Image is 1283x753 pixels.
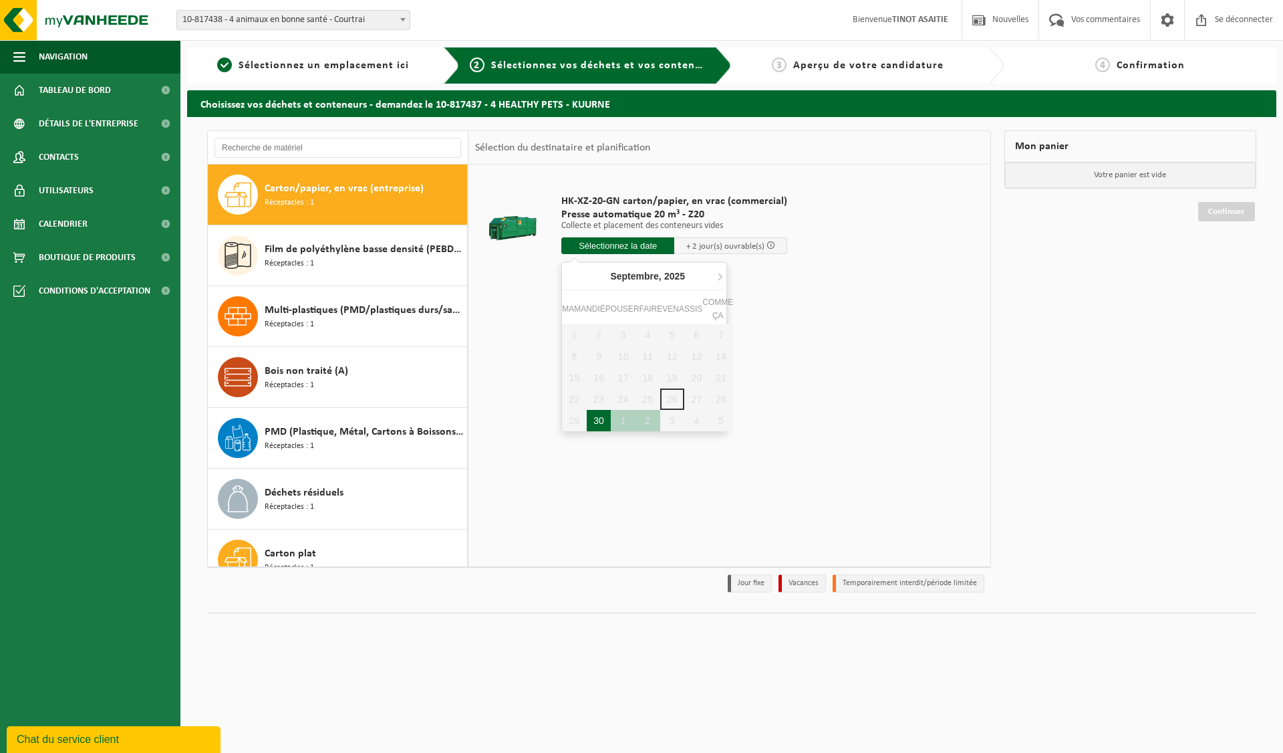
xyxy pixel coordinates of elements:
[39,219,88,229] font: Calendrier
[679,304,702,314] font: Assis
[177,11,410,29] span: 10-817438 - 4 animaux en bonne santé - Courtrai
[39,52,88,62] font: Navigation
[265,381,314,389] font: Réceptacles : 1
[208,469,468,530] button: Déchets résiduels Réceptacles : 1
[265,488,343,498] font: Déchets résiduels
[992,15,1028,25] font: Nouvelles
[702,298,733,320] font: Comme ça
[265,503,314,511] font: Réceptacles : 1
[645,415,650,426] font: 2
[39,286,150,296] font: Conditions d'acceptation
[670,415,675,426] font: 3
[1100,60,1106,71] font: 4
[39,86,111,96] font: Tableau de bord
[222,60,228,71] font: 1
[793,60,944,71] font: Aperçu de votre candidature
[686,242,764,251] font: + 2 jour(s) ouvrable(s)
[265,548,316,559] font: Carton plat
[239,60,409,71] font: Sélectionnez un emplacement ici
[621,415,626,426] font: 1
[610,271,661,282] font: Septembre,
[265,366,348,376] font: Bois non traité (A)
[39,186,94,196] font: Utilisateurs
[561,237,674,254] input: Sélectionnez la date
[1094,171,1166,179] font: Votre panier est vide
[215,138,461,158] input: Recherche de matériel
[194,58,433,74] a: 1Sélectionnez un emplacement ici
[208,347,468,408] button: Bois non traité (A) Réceptacles : 1
[1071,15,1140,25] font: Vos commentaires
[265,320,314,328] font: Réceptacles : 1
[561,221,723,231] font: Collecte et placement des conteneurs vides
[662,304,679,314] font: Ven
[39,152,79,163] font: Contacts
[1208,207,1245,216] font: Continuer
[7,724,223,753] iframe: widget de discussion
[39,253,136,263] font: Boutique de produits
[208,225,468,286] button: Film de polyéthylène basse densité (PEBD), en vrac, naturel Réceptacles : 1
[208,530,468,590] button: Carton plat Réceptacles : 1
[265,564,314,572] font: Réceptacles : 1
[265,305,689,316] font: Multi-plastiques (PMD/plastiques durs/sangles de tension/EPS/feuille naturelle/feuille mixte)
[776,60,782,71] font: 3
[1198,202,1255,221] a: Continuer
[639,304,663,314] font: faire
[491,60,717,71] font: Sélectionnez vos déchets et vos conteneurs
[738,579,764,587] font: Jour fixe
[562,304,592,314] font: maman
[664,271,685,282] font: 2025
[265,183,424,194] font: Carton/papier, en vrac (entreprise)
[561,196,787,207] font: HK-XZ-20-GN carton/papier, en vrac (commercial)
[1015,141,1068,152] font: Mon panier
[265,244,535,255] font: Film de polyéthylène basse densité (PEBD), en vrac, naturel
[475,142,650,153] font: Sélection du destinataire et planification
[208,408,468,469] button: PMD (Plastique, Métal, Cartons à Boissons) (entreprises) Réceptacles : 1
[200,100,610,110] font: Choisissez vos déchets et conteneurs - demandez le 10-817437 - 4 HEALTHY PETS - KUURNE
[182,15,365,25] font: 10-817438 - 4 animaux en bonne santé - Courtrai
[176,10,410,30] span: 10-817438 - 4 animaux en bonne santé - Courtrai
[265,259,314,267] font: Réceptacles : 1
[789,579,819,587] font: Vacances
[474,60,480,71] font: 2
[1117,60,1185,71] font: Confirmation
[208,286,468,347] button: Multi-plastiques (PMD/plastiques durs/sangles de tension/EPS/feuille naturelle/feuille mixte) Réc...
[592,304,600,314] font: di
[593,415,604,426] font: 30
[208,165,468,225] button: Carton/papier, en vrac (entreprise) Réceptacles : 1
[561,209,704,220] font: Presse automatique 20 m³ - Z20
[39,119,138,129] font: Détails de l'entreprise
[843,579,977,587] font: Temporairement interdit/période limitée
[892,15,948,25] font: TINOT ASAITIE
[265,427,519,437] font: PMD (Plastique, Métal, Cartons à Boissons) (entreprises)
[265,199,314,207] font: Réceptacles : 1
[600,304,639,314] font: Épouser
[853,15,892,25] font: Bienvenue
[1215,15,1273,25] font: Se déconnecter
[265,442,314,450] font: Réceptacles : 1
